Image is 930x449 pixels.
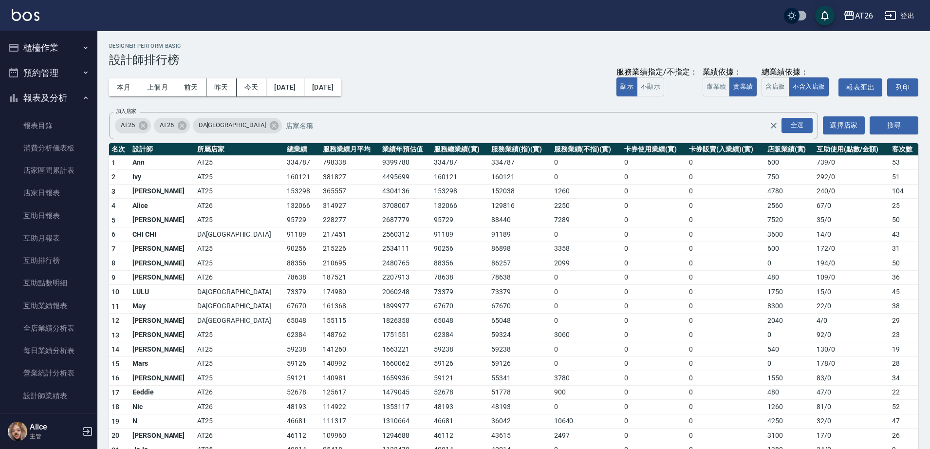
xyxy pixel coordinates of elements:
[765,242,815,256] td: 600
[890,184,918,199] td: 104
[814,256,890,271] td: 194 / 0
[112,216,115,224] span: 5
[431,328,488,342] td: 62384
[130,356,195,371] td: Mars
[890,143,918,156] th: 客次數
[814,270,890,285] td: 109 / 0
[109,78,139,96] button: 本月
[4,114,93,137] a: 報表目錄
[703,77,730,96] button: 虛業績
[320,170,380,185] td: 381827
[814,299,890,314] td: 22 / 0
[112,230,115,238] span: 6
[622,285,687,299] td: 0
[112,159,115,167] span: 1
[622,342,687,357] td: 0
[890,270,918,285] td: 36
[789,77,829,96] button: 不含入店販
[380,213,431,227] td: 2687779
[195,155,284,170] td: AT25
[814,328,890,342] td: 92 / 0
[4,205,93,227] a: 互助日報表
[115,120,141,130] span: AT25
[489,342,552,357] td: 59238
[380,199,431,213] td: 3708007
[687,227,764,242] td: 0
[814,356,890,371] td: 178 / 0
[687,356,764,371] td: 0
[320,242,380,256] td: 215226
[489,328,552,342] td: 59324
[431,170,488,185] td: 160121
[814,285,890,299] td: 15 / 0
[431,184,488,199] td: 153298
[112,374,120,382] span: 16
[112,403,120,411] span: 18
[622,299,687,314] td: 0
[320,356,380,371] td: 140992
[112,259,115,267] span: 8
[320,227,380,242] td: 217451
[4,362,93,384] a: 營業統計分析表
[320,143,380,156] th: 服務業績月平均
[489,371,552,386] td: 55341
[380,299,431,314] td: 1899977
[765,155,815,170] td: 600
[284,285,320,299] td: 73379
[195,227,284,242] td: DA[GEOGRAPHIC_DATA]
[765,213,815,227] td: 7520
[552,328,622,342] td: 3060
[195,285,284,299] td: DA[GEOGRAPHIC_DATA]
[195,328,284,342] td: AT25
[815,6,835,25] button: save
[890,285,918,299] td: 45
[30,422,79,432] h5: Alice
[552,285,622,299] td: 0
[195,314,284,328] td: DA[GEOGRAPHIC_DATA]
[380,314,431,328] td: 1826358
[489,299,552,314] td: 67670
[380,342,431,357] td: 1663221
[4,407,93,430] a: 設計師日報表
[193,118,282,133] div: DA[GEOGRAPHIC_DATA]
[890,213,918,227] td: 50
[622,371,687,386] td: 0
[431,371,488,386] td: 59121
[195,256,284,271] td: AT25
[814,213,890,227] td: 35 / 0
[206,78,237,96] button: 昨天
[4,227,93,249] a: 互助月報表
[195,299,284,314] td: DA[GEOGRAPHIC_DATA]
[431,299,488,314] td: 67670
[890,256,918,271] td: 50
[687,342,764,357] td: 0
[552,170,622,185] td: 0
[855,10,873,22] div: AT26
[195,170,284,185] td: AT25
[687,371,764,386] td: 0
[814,170,890,185] td: 292 / 0
[284,199,320,213] td: 132066
[838,78,882,96] a: 報表匯出
[687,285,764,299] td: 0
[112,317,120,324] span: 12
[380,227,431,242] td: 2560312
[622,213,687,227] td: 0
[622,356,687,371] td: 0
[130,299,195,314] td: May
[687,242,764,256] td: 0
[552,270,622,285] td: 0
[762,67,834,77] div: 總業績依據：
[193,120,272,130] span: DA[GEOGRAPHIC_DATA]
[112,331,120,339] span: 13
[320,155,380,170] td: 798338
[195,184,284,199] td: AT25
[112,245,115,253] span: 7
[489,170,552,185] td: 160121
[380,270,431,285] td: 2207913
[622,199,687,213] td: 0
[765,270,815,285] td: 480
[30,432,79,441] p: 主管
[109,143,130,156] th: 名次
[130,270,195,285] td: [PERSON_NAME]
